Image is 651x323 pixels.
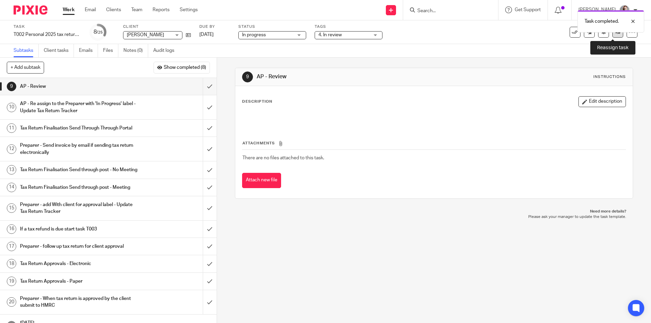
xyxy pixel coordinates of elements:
a: Reports [153,6,170,13]
span: 4. In review [318,33,342,37]
h1: If a tax refund is due start task T003 [20,224,137,234]
a: Settings [180,6,198,13]
button: Attach new file [242,173,281,188]
button: Show completed (8) [154,62,210,73]
a: Notes (0) [123,44,148,57]
div: 10 [7,103,16,112]
h1: Tax Return Approvals - Paper [20,276,137,286]
a: Subtasks [14,44,39,57]
h1: Preparer - When tax return is approved by the client submit to HMRC [20,294,137,311]
div: 12 [7,144,16,154]
h1: Tax Return Finalisation Send Through Through Portal [20,123,137,133]
small: /25 [97,31,103,34]
span: [PERSON_NAME] [127,33,164,37]
a: Audit logs [153,44,179,57]
a: Clients [106,6,121,13]
p: Description [242,99,272,104]
label: Due by [199,24,230,29]
button: + Add subtask [7,62,44,73]
p: Task completed. [585,18,619,25]
img: Pixie [14,5,47,15]
p: Please ask your manager to update the task template. [242,214,626,220]
label: Client [123,24,191,29]
a: Files [103,44,118,57]
span: There are no files attached to this task. [242,156,324,160]
div: 18 [7,259,16,268]
div: 17 [7,242,16,251]
div: 16 [7,224,16,234]
img: High%20Res%20Andrew%20Price%20Accountants%20_Poppy%20Jakes%20Photography-3%20-%20Copy.jpg [619,5,630,16]
a: Client tasks [44,44,74,57]
h1: AP - Re assign to the Preparer with 'In Progress' label - Update Tax Return Tracker [20,99,137,116]
div: 9 [242,72,253,82]
span: In progress [242,33,266,37]
div: Instructions [593,74,626,80]
a: Emails [79,44,98,57]
div: 19 [7,277,16,286]
h1: Tax Return Approvals - Electronic [20,259,137,269]
div: 13 [7,165,16,175]
span: Show completed (8) [164,65,206,70]
div: 11 [7,123,16,133]
p: Need more details? [242,209,626,214]
button: Edit description [578,96,626,107]
h1: AP - Review [20,81,137,92]
span: Attachments [242,141,275,145]
h1: Preparer - Send invoice by email if sending tax return electronically [20,140,137,158]
h1: Preparer - follow up tax return for client approval [20,241,137,251]
div: 14 [7,183,16,192]
h1: Preparer - add With client for approval label - Update Tax Return Tracker [20,200,137,217]
div: 15 [7,203,16,213]
div: 20 [7,297,16,307]
div: 9 [7,82,16,91]
h1: AP - Review [257,73,449,80]
div: T002 Personal 2025 tax return (non recurring) [14,31,81,38]
label: Task [14,24,81,29]
h1: Tax Return Finalisation Send through post - No Meeting [20,165,137,175]
a: Team [131,6,142,13]
a: Email [85,6,96,13]
span: [DATE] [199,32,214,37]
h1: Tax Return Finalisation Send through post - Meeting [20,182,137,193]
label: Tags [315,24,382,29]
label: Status [238,24,306,29]
div: 8 [94,28,103,36]
a: Work [63,6,75,13]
